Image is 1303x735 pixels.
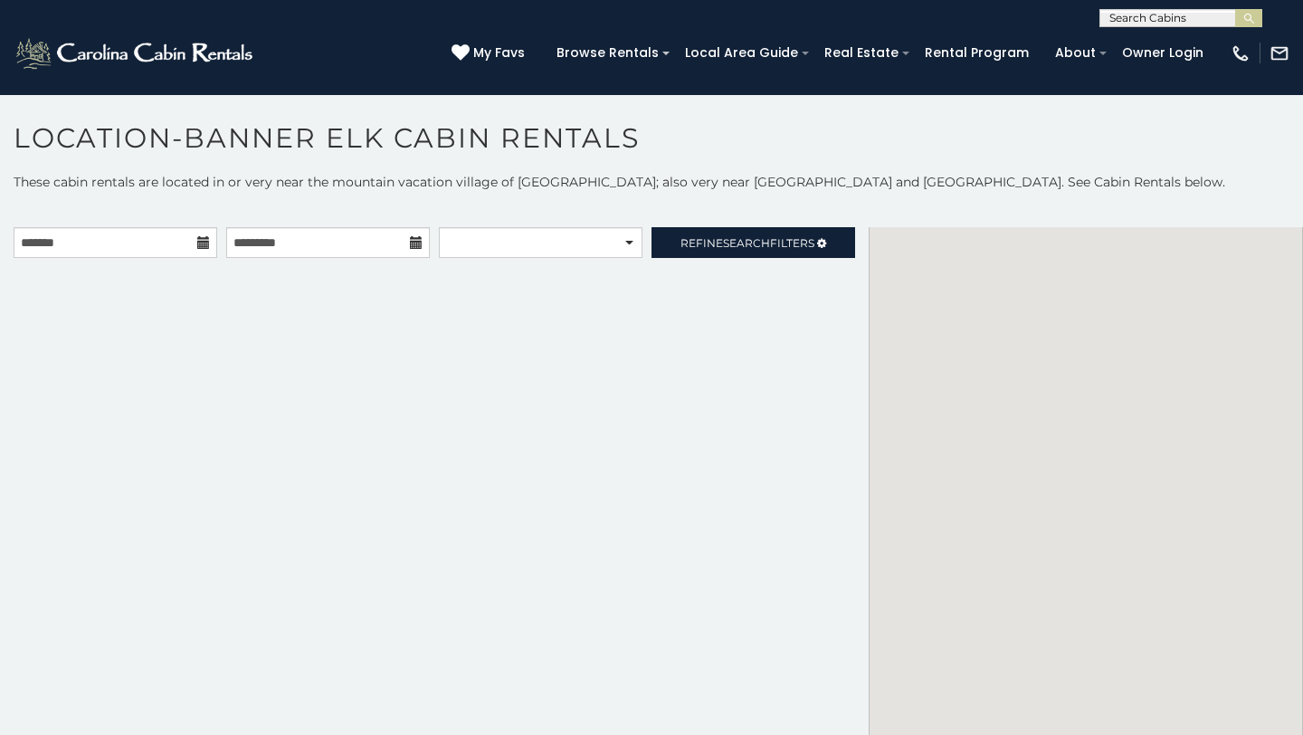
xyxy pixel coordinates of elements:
[473,43,525,62] span: My Favs
[651,227,855,258] a: RefineSearchFilters
[676,39,807,67] a: Local Area Guide
[680,236,814,250] span: Refine Filters
[452,43,529,63] a: My Favs
[1046,39,1105,67] a: About
[916,39,1038,67] a: Rental Program
[1231,43,1251,63] img: phone-regular-white.png
[1113,39,1213,67] a: Owner Login
[723,236,770,250] span: Search
[14,35,258,72] img: White-1-2.png
[815,39,908,67] a: Real Estate
[547,39,668,67] a: Browse Rentals
[1270,43,1289,63] img: mail-regular-white.png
